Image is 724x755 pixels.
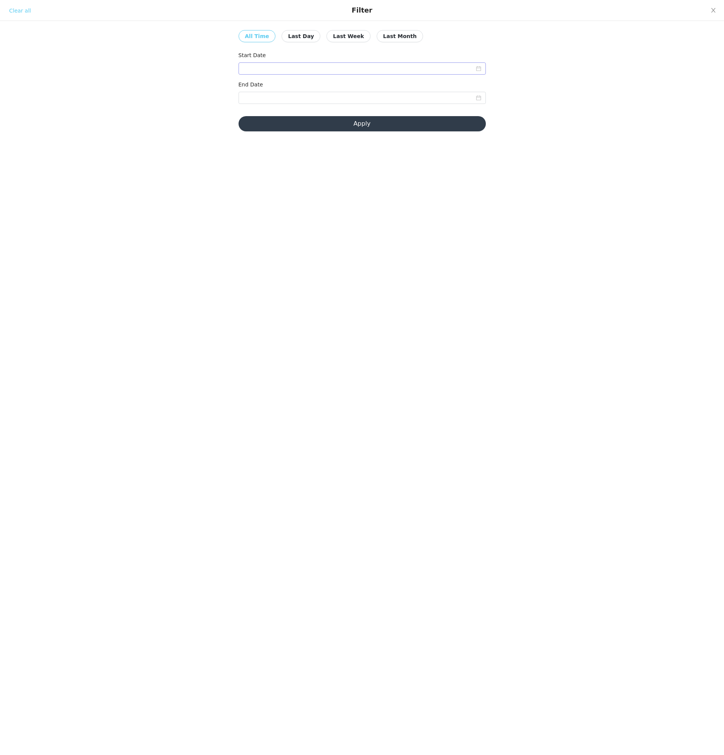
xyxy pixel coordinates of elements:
button: Apply [239,116,486,131]
div: Clear all [9,7,31,15]
button: Last Month [377,30,423,42]
button: Last Day [282,30,320,42]
div: Filter [352,6,372,14]
button: All Time [239,30,276,42]
i: icon: close [710,7,716,13]
i: icon: calendar [476,95,481,101]
label: Start Date [239,52,266,58]
i: icon: calendar [476,66,481,71]
button: Last Week [326,30,371,42]
label: End Date [239,81,263,88]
